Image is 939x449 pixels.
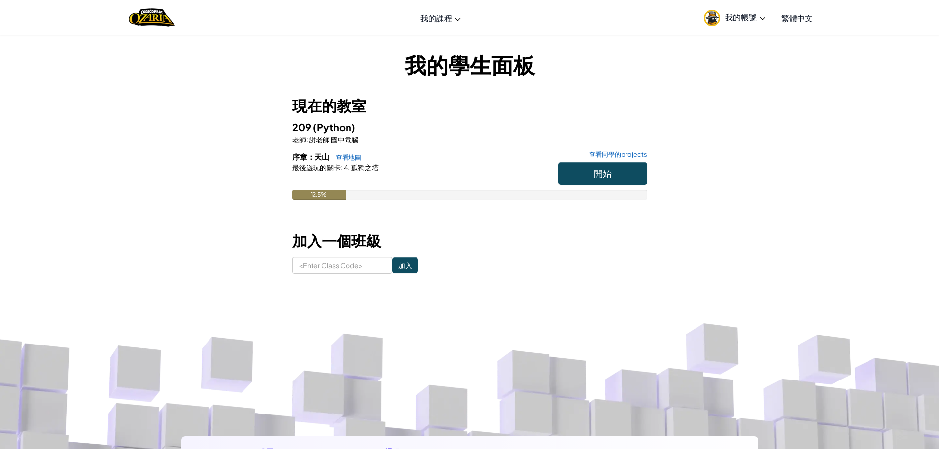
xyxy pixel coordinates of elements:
[331,153,361,161] a: 查看地圖
[292,257,392,274] input: <Enter Class Code>
[292,163,341,172] span: 最後遊玩的關卡
[776,4,818,31] a: 繁體中文
[343,163,350,172] span: 4.
[292,152,331,161] span: 序章：天山
[416,4,466,31] a: 我的課程
[313,121,355,133] span: (Python)
[594,168,612,179] span: 開始
[292,230,647,252] h3: 加入一個班級
[584,151,647,158] a: 查看同學的projects
[781,13,813,23] span: 繁體中文
[308,135,358,144] span: 謝老師 國中電腦
[306,135,308,144] span: :
[292,121,313,133] span: 209
[292,95,647,117] h3: 現在的教室
[292,135,306,144] span: 老師
[392,257,418,273] input: 加入
[292,49,647,80] h1: 我的學生面板
[420,13,452,23] span: 我的課程
[129,7,174,28] a: Ozaria by CodeCombat logo
[129,7,174,28] img: Home
[350,163,379,172] span: 孤獨之塔
[725,12,765,22] span: 我的帳號
[558,162,647,185] button: 開始
[292,190,346,200] div: 12.5%
[699,2,770,33] a: 我的帳號
[341,163,343,172] span: :
[704,10,720,26] img: avatar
